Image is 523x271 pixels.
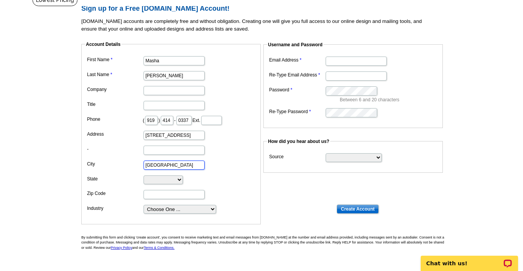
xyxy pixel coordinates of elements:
label: First Name [87,56,143,63]
legend: Username and Password [267,41,323,48]
legend: How did you hear about us? [267,138,330,145]
a: Privacy Policy [111,246,132,250]
label: City [87,161,143,167]
label: Zip Code [87,190,143,197]
label: Title [87,101,143,108]
label: Phone [87,116,143,123]
dd: ( ) - Ext. [85,114,257,126]
p: By submitting this form and clicking 'create account', you consent to receive marketing text and ... [81,235,448,251]
label: - [87,146,143,153]
a: Terms & Conditions. [144,246,175,250]
iframe: LiveChat chat widget [416,247,523,271]
h2: Sign up for a Free [DOMAIN_NAME] Account! [81,5,448,13]
p: Between 6 and 20 characters [340,96,439,103]
label: Email Address [269,57,325,63]
label: Source [269,153,325,160]
label: Address [87,131,143,138]
input: Create Account [337,204,379,214]
label: State [87,175,143,182]
label: Password [269,86,325,93]
label: Last Name [87,71,143,78]
label: Company [87,86,143,93]
label: Re-Type Email Address [269,71,325,78]
label: Industry [87,205,143,212]
label: Re-Type Password [269,108,325,115]
legend: Account Details [85,41,121,48]
p: [DOMAIN_NAME] accounts are completely free and without obligation. Creating one will give you ful... [81,18,448,33]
